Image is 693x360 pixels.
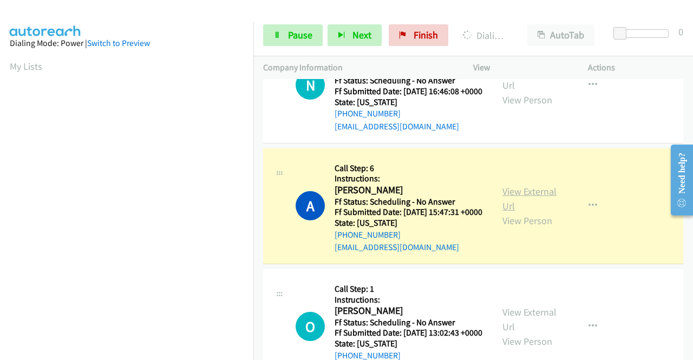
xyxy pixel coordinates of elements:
[335,163,482,174] h5: Call Step: 6
[619,29,669,38] div: Delay between calls (in seconds)
[502,335,552,348] a: View Person
[10,60,42,73] a: My Lists
[335,328,482,338] h5: Ff Submitted Date: [DATE] 13:02:43 +0000
[296,312,325,341] h1: O
[335,121,459,132] a: [EMAIL_ADDRESS][DOMAIN_NAME]
[335,207,482,218] h5: Ff Submitted Date: [DATE] 15:47:31 +0000
[473,61,568,74] p: View
[296,70,325,100] h1: N
[335,108,401,119] a: [PHONE_NUMBER]
[335,242,459,252] a: [EMAIL_ADDRESS][DOMAIN_NAME]
[588,61,683,74] p: Actions
[335,97,482,108] h5: State: [US_STATE]
[296,191,325,220] h1: A
[502,64,557,91] a: View External Url
[335,184,479,197] h2: [PERSON_NAME]
[463,28,508,43] p: Dialing [PERSON_NAME]
[389,24,448,46] a: Finish
[335,284,482,294] h5: Call Step: 1
[502,306,557,333] a: View External Url
[296,312,325,341] div: The call is yet to be attempted
[263,24,323,46] a: Pause
[335,230,401,240] a: [PHONE_NUMBER]
[87,38,150,48] a: Switch to Preview
[502,214,552,227] a: View Person
[335,305,479,317] h2: [PERSON_NAME]
[335,75,482,86] h5: Ff Status: Scheduling - No Answer
[502,94,552,106] a: View Person
[10,37,244,50] div: Dialing Mode: Power |
[288,29,312,41] span: Pause
[502,185,557,212] a: View External Url
[678,24,683,39] div: 0
[335,197,482,207] h5: Ff Status: Scheduling - No Answer
[335,338,482,349] h5: State: [US_STATE]
[414,29,438,41] span: Finish
[335,317,482,328] h5: Ff Status: Scheduling - No Answer
[527,24,594,46] button: AutoTab
[263,61,454,74] p: Company Information
[335,173,482,184] h5: Instructions:
[335,86,482,97] h5: Ff Submitted Date: [DATE] 16:46:08 +0000
[335,218,482,228] h5: State: [US_STATE]
[328,24,382,46] button: Next
[335,294,482,305] h5: Instructions:
[662,137,693,223] iframe: Resource Center
[352,29,371,41] span: Next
